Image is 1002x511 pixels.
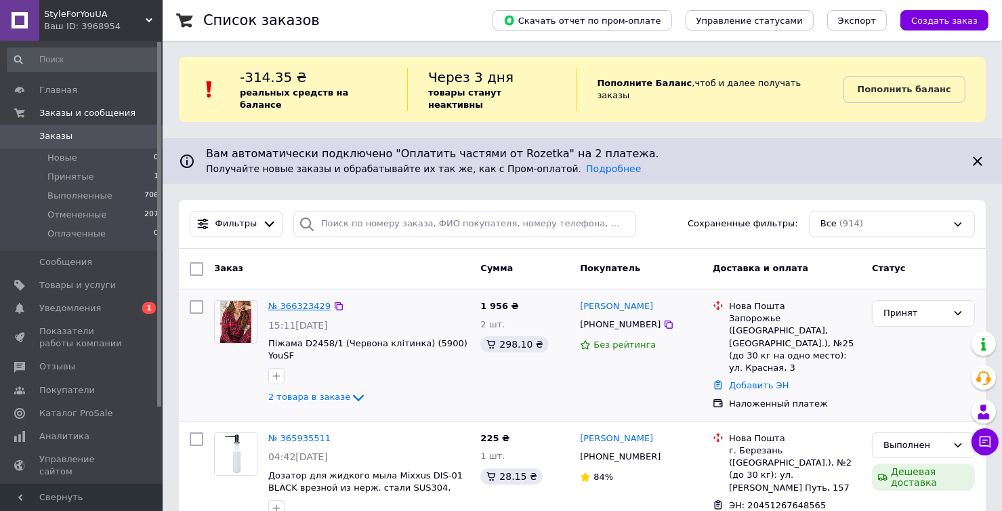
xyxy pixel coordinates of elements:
[480,468,542,485] div: 28.15 ₴
[586,163,641,174] a: Подробнее
[729,312,861,374] div: Запорожье ([GEOGRAPHIC_DATA], [GEOGRAPHIC_DATA].), №25 (до 30 кг на одно место): ул. Красная, 3
[293,211,636,237] input: Поиск по номеру заказа, ФИО покупателя, номеру телефона, Email, номеру накладной
[580,432,653,445] a: [PERSON_NAME]
[838,16,876,26] span: Экспорт
[144,209,159,221] span: 207
[580,263,640,273] span: Покупатель
[493,10,672,30] button: Скачать отчет по пром-оплате
[577,316,663,333] div: [PHONE_NUMBER]
[577,448,663,466] div: [PHONE_NUMBER]
[39,256,92,268] span: Сообщения
[214,300,257,344] a: Фото товару
[713,263,808,273] span: Доставка и оплата
[39,325,125,350] span: Показатели работы компании
[480,451,505,461] span: 1 шт.
[598,78,692,88] b: Пополните Баланс
[577,68,843,111] div: , чтоб и далее получать заказы
[872,464,975,491] div: Дешевая доставка
[820,218,837,230] span: Все
[47,209,106,221] span: Отмененные
[39,302,101,314] span: Уведомления
[593,472,613,482] span: 84%
[911,16,978,26] span: Создать заказ
[39,279,116,291] span: Товары и услуги
[887,15,988,25] a: Создать заказ
[268,451,328,462] span: 04:42[DATE]
[480,336,548,352] div: 298.10 ₴
[7,47,160,72] input: Поиск
[39,453,125,478] span: Управление сайтом
[44,20,163,33] div: Ваш ID: 3968954
[215,433,257,475] img: Фото товару
[215,218,257,230] span: Фильтры
[44,8,146,20] span: StyleForYouUA
[686,10,814,30] button: Управление статусами
[39,430,89,443] span: Аналитика
[199,79,220,100] img: :exclamation:
[503,14,661,26] span: Скачать отчет по пром-оплате
[220,301,252,343] img: Фото товару
[839,218,863,228] span: (914)
[729,380,789,390] a: Добавить ЭН
[268,392,367,402] a: 2 товара в заказе
[240,87,348,110] b: реальных средств на балансе
[729,500,826,510] span: ЭН: 20451267648565
[480,301,518,311] span: 1 956 ₴
[872,263,906,273] span: Статус
[154,171,159,183] span: 1
[154,228,159,240] span: 0
[883,306,947,321] div: Принят
[144,190,159,202] span: 706
[214,263,243,273] span: Заказ
[729,432,861,445] div: Нова Пошта
[268,320,328,331] span: 15:11[DATE]
[858,84,951,94] b: Пополнить баланс
[883,438,947,453] div: Выполнен
[206,146,959,162] span: Вам автоматически подключено "Оплатить частями от Rozetka" на 2 платежа.
[268,433,331,443] a: № 365935511
[47,171,94,183] span: Принятые
[480,433,509,443] span: 225 ₴
[206,163,641,174] span: Получайте новые заказы и обрабатывайте их так же, как с Пром-оплатой.
[39,361,75,373] span: Отзывы
[729,300,861,312] div: Нова Пошта
[47,190,112,202] span: Выполненные
[240,69,307,85] span: -314.35 ₴
[428,69,514,85] span: Через 3 дня
[827,10,887,30] button: Экспорт
[729,398,861,410] div: Наложенный платеж
[428,87,501,110] b: товары станут неактивны
[593,340,656,350] span: Без рейтинга
[729,445,861,494] div: г. Березань ([GEOGRAPHIC_DATA].), №2 (до 30 кг): ул. [PERSON_NAME] Путь, 157
[843,76,965,103] a: Пополнить баланс
[972,428,999,455] button: Чат с покупателем
[480,263,513,273] span: Сумма
[39,84,77,96] span: Главная
[203,12,320,28] h1: Список заказов
[47,152,77,164] span: Новые
[688,218,798,230] span: Сохраненные фильтры:
[268,392,350,403] span: 2 товара в заказе
[39,407,112,420] span: Каталог ProSale
[39,107,135,119] span: Заказы и сообщения
[39,130,72,142] span: Заказы
[696,16,803,26] span: Управление статусами
[580,300,653,313] a: [PERSON_NAME]
[154,152,159,164] span: 0
[142,302,156,314] span: 1
[214,432,257,476] a: Фото товару
[268,470,463,506] a: Дозатор для жидкого мыла Mixxus DIS-01 BLACK врезной из нерж. стали SUS304, 300 мл черный MX1954 ...
[268,338,467,361] a: Піжама D2458/1 (Червона клітинка) (5900) YouSF
[39,384,95,396] span: Покупатели
[268,301,331,311] a: № 366323429
[480,319,505,329] span: 2 шт.
[900,10,988,30] button: Создать заказ
[47,228,106,240] span: Оплаченные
